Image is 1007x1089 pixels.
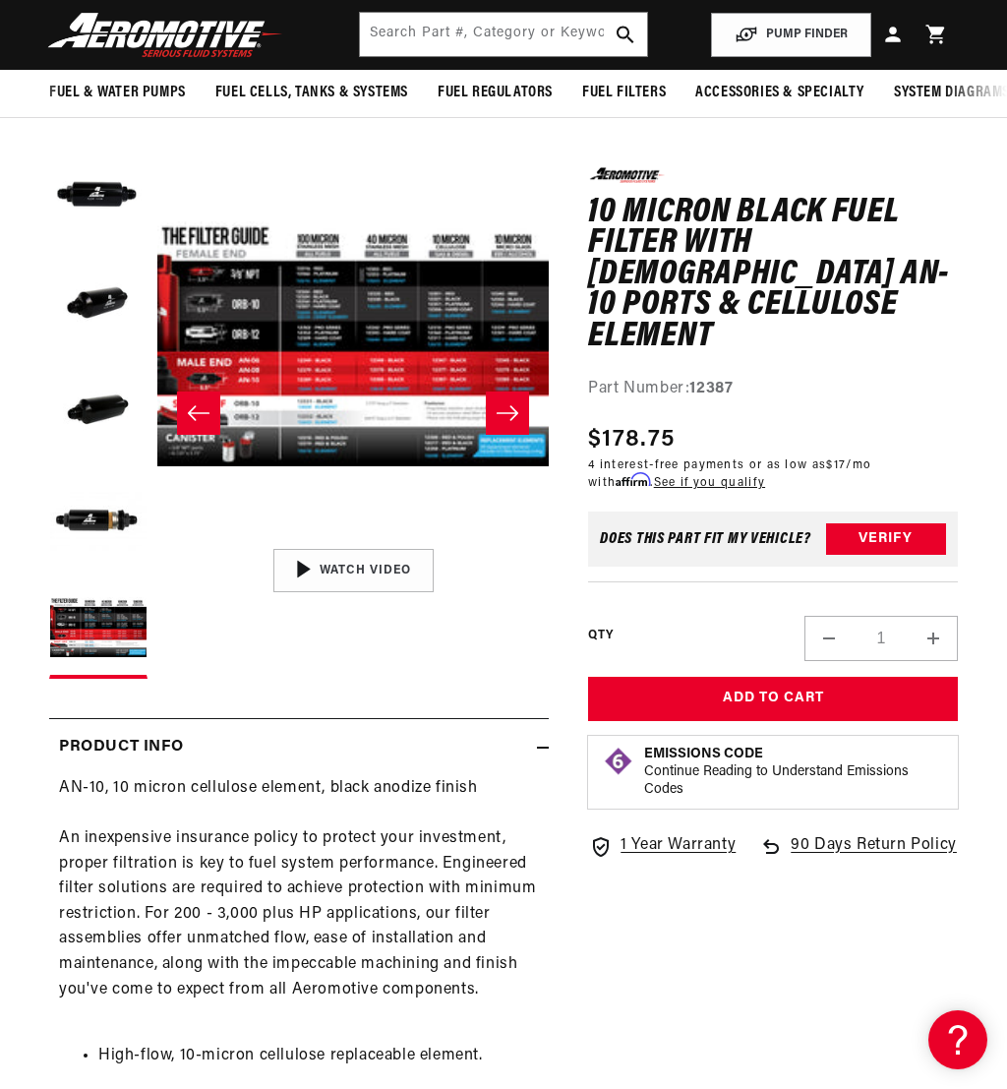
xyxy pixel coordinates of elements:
button: PUMP FINDER [711,13,871,57]
div: Does This part fit My vehicle? [600,531,811,547]
button: Load image 2 in gallery view [49,256,148,354]
p: 4 interest-free payments or as low as /mo with . [588,456,958,492]
media-gallery: Gallery Viewer [49,148,549,679]
span: Fuel & Water Pumps [49,83,186,103]
button: Slide right [486,392,529,435]
span: $17 [826,458,846,470]
button: Add to Cart [588,677,958,721]
a: 1 Year Warranty [589,832,736,858]
button: Load image 5 in gallery view [49,580,148,679]
span: Fuel Filters [582,83,666,103]
summary: Fuel Cells, Tanks & Systems [201,70,423,116]
img: Aeromotive [42,12,288,58]
li: High-flow, 10-micron cellulose replaceable element. [98,1044,539,1069]
span: Affirm [616,472,650,487]
span: Fuel Cells, Tanks & Systems [215,83,408,103]
button: Emissions CodeContinue Reading to Understand Emissions Codes [644,745,943,798]
summary: Fuel Filters [567,70,681,116]
p: Continue Reading to Understand Emissions Codes [644,762,943,798]
button: Verify [826,523,946,555]
label: QTY [588,628,613,644]
strong: 12387 [689,381,733,396]
span: 90 Days Return Policy [791,832,957,877]
input: Search by Part Number, Category or Keyword [360,13,648,56]
span: Fuel Regulators [438,83,553,103]
strong: Emissions Code [644,746,763,760]
button: search button [604,13,647,56]
summary: Accessories & Specialty [681,70,879,116]
button: Load image 4 in gallery view [49,472,148,571]
span: $178.75 [588,421,675,456]
summary: Fuel & Water Pumps [34,70,201,116]
button: Slide left [177,392,220,435]
h1: 10 Micron Black Fuel Filter with [DEMOGRAPHIC_DATA] AN-10 Ports & Cellulose Element [588,197,958,352]
span: 1 Year Warranty [621,832,736,858]
span: Accessories & Specialty [695,83,864,103]
a: 90 Days Return Policy [759,832,957,877]
div: Part Number: [588,377,958,402]
button: Load image 1 in gallery view [49,148,148,246]
img: Emissions code [603,745,634,776]
h2: Product Info [59,735,183,760]
button: Load image 3 in gallery view [49,364,148,462]
summary: Fuel Regulators [423,70,567,116]
summary: Product Info [49,719,549,776]
a: See if you qualify - Learn more about Affirm Financing (opens in modal) [654,477,765,489]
